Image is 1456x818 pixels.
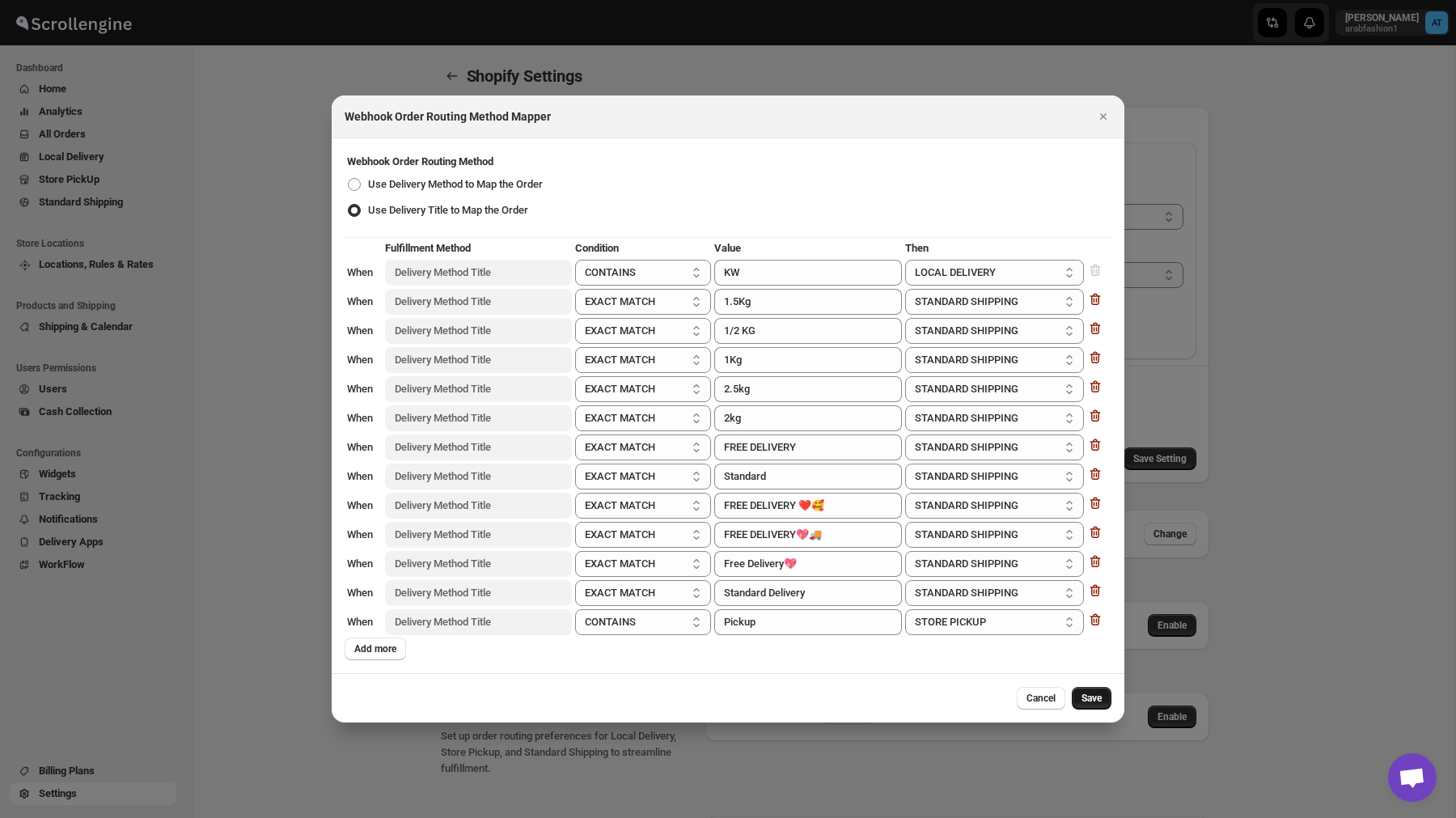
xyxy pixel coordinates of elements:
button: Save [1072,687,1111,710]
td: When [346,288,383,316]
input: eg. Store Pickup [714,551,902,577]
button: Cancel [1017,687,1065,710]
td: When [346,579,383,607]
td: When [346,492,383,519]
button: Close [1092,105,1115,128]
span: Use Delivery Method to Map the Order [368,178,543,190]
td: When [346,463,383,490]
td: When [346,550,383,578]
input: eg. Store Pickup [714,376,902,402]
input: eg. Store Pickup [714,318,902,344]
td: When [346,346,383,374]
input: eg. Store Pickup [714,434,902,460]
td: When [346,434,383,461]
input: eg. Store Pickup [714,493,902,519]
td: When [346,405,383,432]
input: eg. Store Pickup [714,289,902,315]
td: When [346,375,383,403]
th: Fulfillment Method [384,239,574,257]
input: eg. Store Pickup [714,464,902,490]
input: eg. Store Pickup [714,522,902,548]
button: Add more [345,638,406,660]
th: Condition [574,239,711,257]
span: Use Delivery Title to Map the Order [368,204,528,216]
th: Webhook Order Routing Method [346,153,1110,171]
input: eg. Store Pickup [714,405,902,431]
td: When [346,317,383,345]
td: When [346,608,383,636]
a: Open chat [1388,753,1437,802]
input: eg. Store Pickup [714,260,902,286]
td: When [346,259,383,286]
h2: Webhook Order Routing Method Mapper [345,108,551,125]
input: eg. Store Pickup [714,347,902,373]
input: eg. Store Pickup [714,609,902,635]
span: Save [1081,692,1102,705]
span: Cancel [1026,692,1056,705]
th: Value [713,239,903,257]
td: When [346,521,383,549]
th: Then [904,239,1085,257]
span: Add more [354,642,396,655]
input: eg. Store Pickup [714,580,902,606]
